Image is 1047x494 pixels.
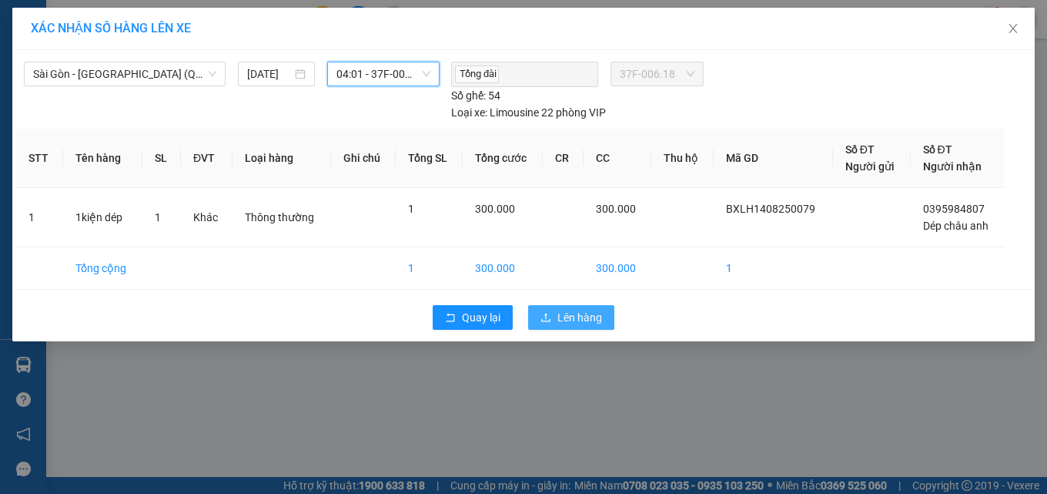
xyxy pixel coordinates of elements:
[396,247,463,290] td: 1
[620,62,695,86] span: 37F-006.18
[923,203,985,215] span: 0395984807
[63,129,142,188] th: Tên hàng
[455,66,499,83] span: Tổng đài
[16,129,63,188] th: STT
[181,188,232,247] td: Khác
[462,309,500,326] span: Quay lại
[451,104,606,121] div: Limousine 22 phòng VIP
[845,143,875,156] span: Số ĐT
[584,247,651,290] td: 300.000
[543,129,583,188] th: CR
[992,8,1035,51] button: Close
[463,129,543,188] th: Tổng cước
[33,62,216,86] span: Sài Gòn - Nghệ An (QL 1A)
[923,143,952,156] span: Số ĐT
[31,21,191,35] span: XÁC NHẬN SỐ HÀNG LÊN XE
[923,160,982,173] span: Người nhận
[232,129,331,188] th: Loại hàng
[528,305,614,330] button: uploadLên hàng
[336,62,430,86] span: 04:01 - 37F-006.18
[433,305,513,330] button: rollbackQuay lại
[557,309,602,326] span: Lên hàng
[396,129,463,188] th: Tổng SL
[63,188,142,247] td: 1kiện dép
[584,129,651,188] th: CC
[247,66,292,82] input: 15/08/2025
[142,129,181,188] th: SL
[475,203,515,215] span: 300.000
[596,203,636,215] span: 300.000
[232,188,331,247] td: Thông thường
[714,129,833,188] th: Mã GD
[714,247,833,290] td: 1
[451,87,486,104] span: Số ghế:
[540,312,551,324] span: upload
[1007,22,1019,35] span: close
[445,312,456,324] span: rollback
[155,211,161,223] span: 1
[726,203,815,215] span: BXLH1408250079
[451,87,500,104] div: 54
[923,220,988,232] span: Dép châu anh
[63,247,142,290] td: Tổng cộng
[651,129,714,188] th: Thu hộ
[181,129,232,188] th: ĐVT
[331,129,396,188] th: Ghi chú
[16,188,63,247] td: 1
[451,104,487,121] span: Loại xe:
[845,160,895,173] span: Người gửi
[463,247,543,290] td: 300.000
[408,203,414,215] span: 1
